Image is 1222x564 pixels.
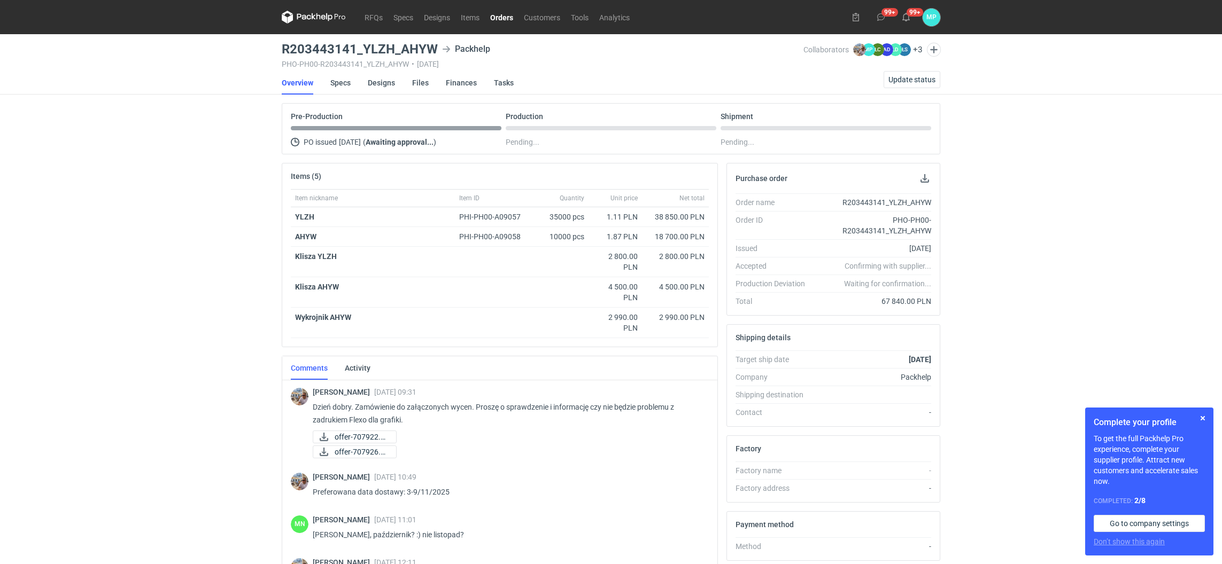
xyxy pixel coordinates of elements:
span: [DATE] 10:49 [374,473,416,481]
div: - [814,465,931,476]
h3: R203443141_YLZH_AHYW [282,43,438,56]
p: Pre-Production [291,112,343,121]
div: PO issued [291,136,501,148]
span: [PERSON_NAME] [313,388,374,396]
div: Target ship date [736,354,814,365]
span: Unit price [610,194,638,202]
h1: Complete your profile [1094,416,1205,429]
figcaption: MP [923,9,940,26]
p: [PERSON_NAME], październik? :) nie listopad? [313,528,700,541]
span: • [412,60,414,68]
div: Factory address [736,483,814,493]
span: [DATE] 11:01 [374,515,416,524]
strong: [DATE] [909,355,931,364]
div: Order name [736,197,814,208]
div: 2 990.00 PLN [593,312,638,333]
a: Customers [519,11,566,23]
span: [PERSON_NAME] [313,515,374,524]
button: 99+ [898,9,915,26]
figcaption: MP [862,43,875,56]
button: Don’t show this again [1094,536,1165,547]
figcaption: ŁC [871,43,884,56]
div: 38 850.00 PLN [646,211,705,222]
span: [DATE] [339,136,361,148]
h2: Factory [736,444,761,453]
a: offer-707922.pdf [313,430,397,443]
div: - [814,407,931,418]
div: PHO-PH00-R203443141_YLZH_AHYW [DATE] [282,60,803,68]
div: PHO-PH00-R203443141_YLZH_AHYW [814,215,931,236]
p: Production [506,112,543,121]
div: Packhelp [442,43,490,56]
div: 35000 pcs [535,207,589,227]
button: Edit collaborators [927,43,941,57]
a: Finances [446,71,477,95]
button: +3 [913,45,923,54]
div: Total [736,296,814,307]
a: Go to company settings [1094,515,1205,532]
div: - [814,483,931,493]
a: AHYW [295,232,316,241]
div: PHI-PH00-A09057 [459,211,531,222]
em: Confirming with supplier... [845,262,931,270]
h2: Items (5) [291,172,321,181]
h2: Purchase order [736,174,787,183]
span: Item ID [459,194,479,202]
div: Completed: [1094,495,1205,506]
figcaption: AD [880,43,893,56]
div: Packhelp [814,372,931,382]
button: 99+ [872,9,890,26]
div: R203443141_YLZH_AHYW [814,197,931,208]
span: Quantity [560,194,584,202]
strong: 2 / 8 [1134,496,1146,505]
div: Method [736,541,814,552]
div: 1.11 PLN [593,211,638,222]
div: 10000 pcs [535,227,589,247]
div: 2 800.00 PLN [646,251,705,262]
div: 2 990.00 PLN [646,312,705,323]
div: Contact [736,407,814,418]
span: ( [363,138,366,146]
div: 4 500.00 PLN [593,281,638,303]
figcaption: ŁD [889,43,902,56]
svg: Packhelp Pro [282,11,346,23]
span: offer-707922.pdf [335,431,388,443]
a: Specs [388,11,419,23]
div: Production Deviation [736,278,814,289]
div: Michał Palasek [291,388,308,405]
span: Update status [888,76,935,83]
a: offer-707926.pdf [313,445,397,458]
p: Dzień dobry. Zamówienie do załączonych wycen. Proszę o sprawdzenie i informację czy nie będzie pr... [313,401,700,426]
em: Waiting for confirmation... [844,278,931,289]
span: ) [434,138,436,146]
a: Comments [291,356,328,380]
a: Tools [566,11,594,23]
a: Activity [345,356,370,380]
a: YLZH [295,213,314,221]
div: 18 700.00 PLN [646,231,705,242]
span: Pending... [506,136,539,148]
div: Factory name [736,465,814,476]
div: [DATE] [814,243,931,254]
div: Martyna Paroń [923,9,940,26]
h2: Payment method [736,520,794,529]
h2: Shipping details [736,333,791,342]
div: - [814,541,931,552]
div: PHI-PH00-A09058 [459,231,531,242]
div: Order ID [736,215,814,236]
button: Download PO [918,172,931,185]
span: Net total [679,194,705,202]
div: 1.87 PLN [593,231,638,242]
a: Specs [330,71,351,95]
a: Designs [419,11,455,23]
a: RFQs [359,11,388,23]
strong: Awaiting approval... [366,138,434,146]
figcaption: ŁS [898,43,911,56]
figcaption: MN [291,515,308,533]
a: Items [455,11,485,23]
a: Analytics [594,11,635,23]
div: Michał Palasek [291,473,308,490]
